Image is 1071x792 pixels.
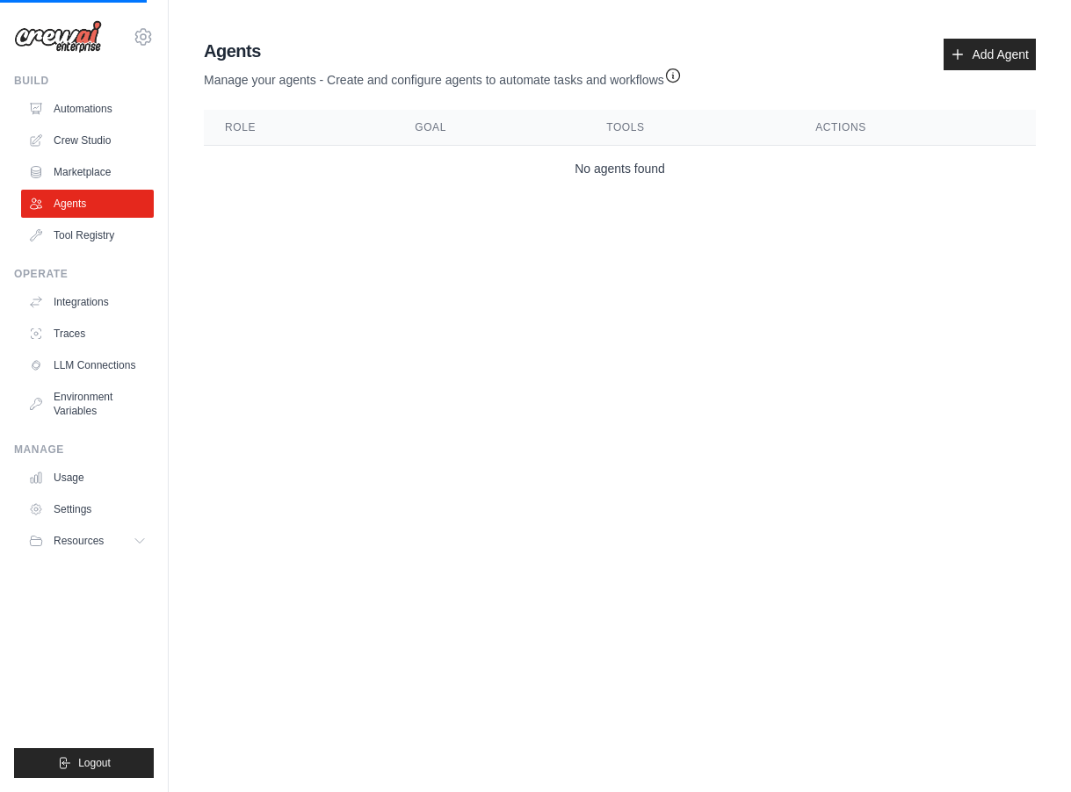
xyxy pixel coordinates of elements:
[21,190,154,218] a: Agents
[21,383,154,425] a: Environment Variables
[21,221,154,249] a: Tool Registry
[21,95,154,123] a: Automations
[14,748,154,778] button: Logout
[14,20,102,54] img: Logo
[14,443,154,457] div: Manage
[394,110,585,146] th: Goal
[21,126,154,155] a: Crew Studio
[54,534,104,548] span: Resources
[204,63,682,89] p: Manage your agents - Create and configure agents to automate tasks and workflows
[21,495,154,523] a: Settings
[14,267,154,281] div: Operate
[78,756,111,770] span: Logout
[204,146,1036,192] td: No agents found
[21,158,154,186] a: Marketplace
[21,351,154,379] a: LLM Connections
[585,110,794,146] th: Tools
[14,74,154,88] div: Build
[944,39,1036,70] a: Add Agent
[204,39,682,63] h2: Agents
[21,464,154,492] a: Usage
[794,110,1036,146] th: Actions
[21,320,154,348] a: Traces
[204,110,394,146] th: Role
[21,288,154,316] a: Integrations
[21,527,154,555] button: Resources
